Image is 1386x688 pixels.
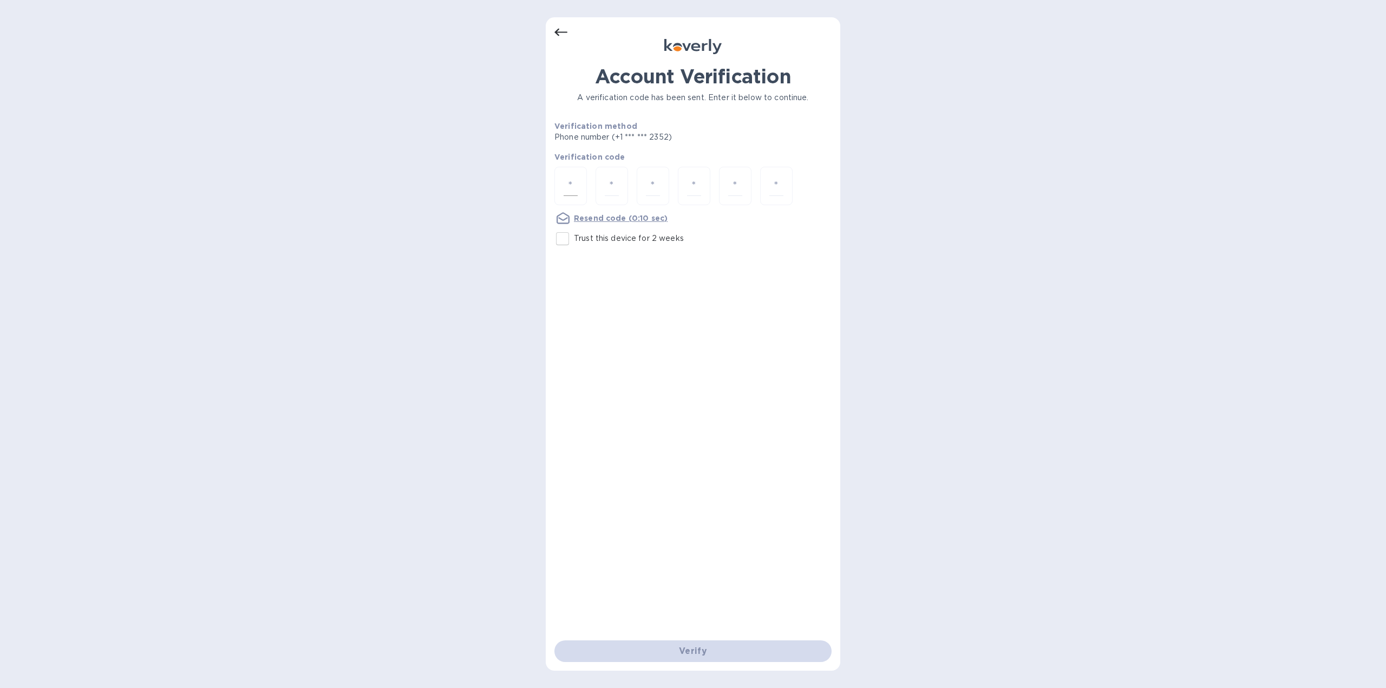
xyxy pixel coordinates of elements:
p: A verification code has been sent. Enter it below to continue. [554,92,832,103]
u: Resend code (0:10 sec) [574,214,668,222]
b: Verification method [554,122,637,130]
p: Phone number (+1 *** *** 2352) [554,132,755,143]
p: Trust this device for 2 weeks [574,233,684,244]
p: Verification code [554,152,832,162]
h1: Account Verification [554,65,832,88]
